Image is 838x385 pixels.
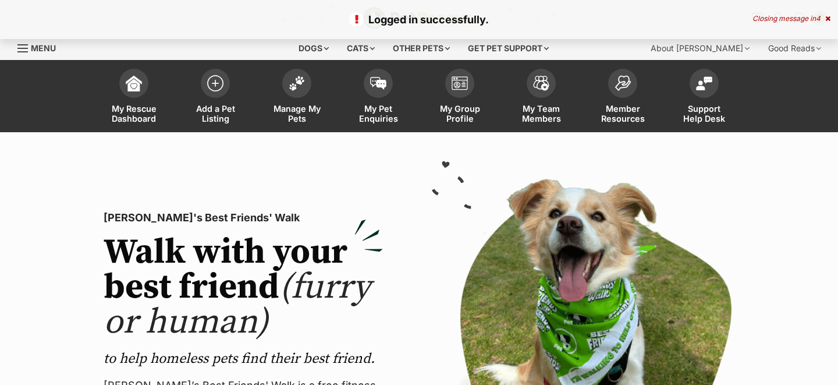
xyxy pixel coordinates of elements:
a: My Group Profile [419,63,500,132]
img: team-members-icon-5396bd8760b3fe7c0b43da4ab00e1e3bb1a5d9ba89233759b79545d2d3fc5d0d.svg [533,76,549,91]
a: Support Help Desk [663,63,745,132]
div: About [PERSON_NAME] [642,37,758,60]
div: Good Reads [760,37,829,60]
img: group-profile-icon-3fa3cf56718a62981997c0bc7e787c4b2cf8bcc04b72c1350f741eb67cf2f40e.svg [452,76,468,90]
img: pet-enquiries-icon-7e3ad2cf08bfb03b45e93fb7055b45f3efa6380592205ae92323e6603595dc1f.svg [370,77,386,90]
img: help-desk-icon-fdf02630f3aa405de69fd3d07c3f3aa587a6932b1a1747fa1d2bba05be0121f9.svg [696,76,712,90]
a: My Pet Enquiries [338,63,419,132]
a: Manage My Pets [256,63,338,132]
h2: Walk with your best friend [104,235,383,340]
span: (furry or human) [104,266,371,344]
span: Menu [31,43,56,53]
span: Add a Pet Listing [189,104,242,123]
a: Add a Pet Listing [175,63,256,132]
img: add-pet-listing-icon-0afa8454b4691262ce3f59096e99ab1cd57d4a30225e0717b998d2c9b9846f56.svg [207,75,223,91]
a: My Team Members [500,63,582,132]
img: dashboard-icon-eb2f2d2d3e046f16d808141f083e7271f6b2e854fb5c12c21221c1fb7104beca.svg [126,75,142,91]
div: Cats [339,37,383,60]
a: Member Resources [582,63,663,132]
span: My Pet Enquiries [352,104,404,123]
img: member-resources-icon-8e73f808a243e03378d46382f2149f9095a855e16c252ad45f914b54edf8863c.svg [615,75,631,91]
span: Member Resources [596,104,649,123]
span: My Group Profile [434,104,486,123]
span: Support Help Desk [678,104,730,123]
p: [PERSON_NAME]'s Best Friends' Walk [104,210,383,226]
span: My Rescue Dashboard [108,104,160,123]
div: Get pet support [460,37,557,60]
span: My Team Members [515,104,567,123]
a: My Rescue Dashboard [93,63,175,132]
div: Dogs [290,37,337,60]
img: manage-my-pets-icon-02211641906a0b7f246fdf0571729dbe1e7629f14944591b6c1af311fb30b64b.svg [289,76,305,91]
div: Other pets [385,37,458,60]
p: to help homeless pets find their best friend. [104,349,383,368]
a: Menu [17,37,64,58]
span: Manage My Pets [271,104,323,123]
